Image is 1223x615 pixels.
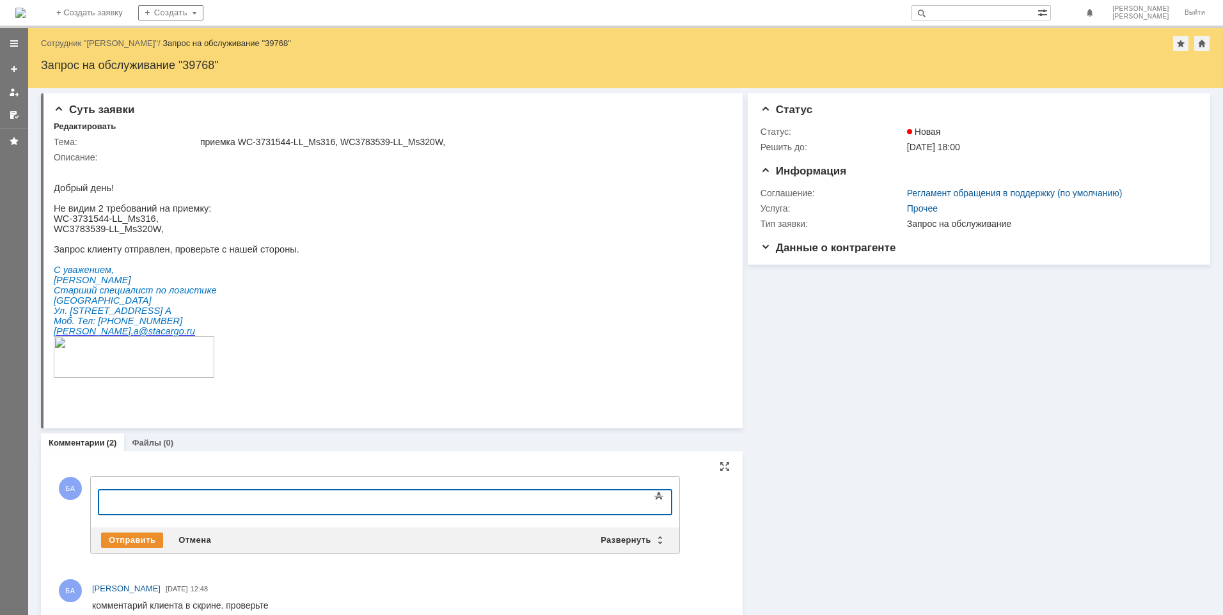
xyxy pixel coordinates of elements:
span: Новая [907,127,941,137]
div: Решить до: [761,142,904,152]
span: 12:48 [191,585,209,593]
img: logo [15,8,26,18]
div: На всю страницу [720,462,730,472]
div: Статус: [761,127,904,137]
span: [PERSON_NAME] [1112,5,1169,13]
span: ru [133,164,141,174]
span: БА [59,477,82,500]
div: Запрос на обслуживание "39768" [162,38,291,48]
span: [PERSON_NAME] [92,584,161,593]
span: . [77,164,80,174]
a: Создать заявку [4,59,24,79]
span: a [80,164,85,174]
a: Сотрудник "[PERSON_NAME]" [41,38,158,48]
div: Описание: [54,152,725,162]
div: Добавить в избранное [1173,36,1188,51]
div: Тип заявки: [761,219,904,229]
span: Статус [761,104,812,116]
span: Суть заявки [54,104,134,116]
div: приемка WC-3731544-LL_Ms316, WC3783539-LL_Ms320W, [200,137,723,147]
span: Информация [761,165,846,177]
div: Сделать домашней страницей [1194,36,1210,51]
div: (0) [163,438,173,448]
span: Расширенный поиск [1038,6,1050,18]
a: Файлы [132,438,161,448]
div: Создать [138,5,203,20]
span: [DATE] [166,585,188,593]
a: Мои заявки [4,82,24,102]
a: Прочее [907,203,938,214]
div: Тема: [54,137,198,147]
a: Регламент обращения в поддержку (по умолчанию) [907,188,1123,198]
span: [PERSON_NAME] [1112,13,1169,20]
span: [DATE] 18:00 [907,142,960,152]
span: Показать панель инструментов [651,488,667,504]
a: Комментарии [49,438,105,448]
a: [PERSON_NAME] [92,582,161,595]
div: Запрос на обслуживание [907,219,1190,229]
span: @ [85,164,95,174]
div: Услуга: [761,203,904,214]
div: Запрос на обслуживание "39768" [41,59,1210,72]
div: / [41,38,162,48]
a: Перейти на домашнюю страницу [15,8,26,18]
span: Данные о контрагенте [761,242,896,254]
div: Соглашение: [761,188,904,198]
div: Редактировать [54,121,116,132]
div: (2) [107,438,117,448]
span: . [130,164,133,174]
a: Мои согласования [4,105,24,125]
span: stacargo [95,164,130,174]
